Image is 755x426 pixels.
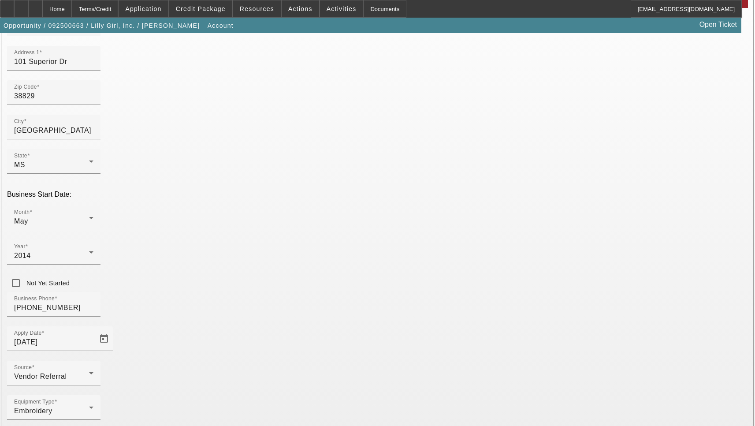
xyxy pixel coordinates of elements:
button: Credit Package [169,0,232,17]
mat-label: Zip Code [14,84,37,90]
mat-label: City [14,119,24,124]
span: Account [208,22,234,29]
span: Actions [288,5,312,12]
span: 2014 [14,252,31,259]
p: Business Start Date: [7,191,748,198]
button: Resources [233,0,281,17]
label: Not Yet Started [25,279,70,288]
mat-label: Year [14,244,26,250]
button: Actions [282,0,319,17]
span: May [14,217,28,225]
mat-label: State [14,153,27,159]
span: Credit Package [176,5,226,12]
span: Resources [240,5,274,12]
mat-label: Address 1 [14,50,39,56]
mat-label: Apply Date [14,330,41,336]
button: Activities [320,0,363,17]
button: Application [119,0,168,17]
a: Open Ticket [696,17,740,32]
mat-label: Source [14,365,32,370]
button: Open calendar [95,330,113,348]
span: Embroidery [14,407,52,415]
span: Application [125,5,161,12]
mat-label: Business Phone [14,296,55,302]
span: Vendor Referral [14,373,67,380]
span: Activities [327,5,357,12]
span: MS [14,161,25,168]
button: Account [205,18,236,34]
mat-label: Month [14,209,30,215]
span: Opportunity / 092500663 / Lilly Girl, Inc. / [PERSON_NAME] [4,22,200,29]
mat-label: Equipment Type [14,399,55,405]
